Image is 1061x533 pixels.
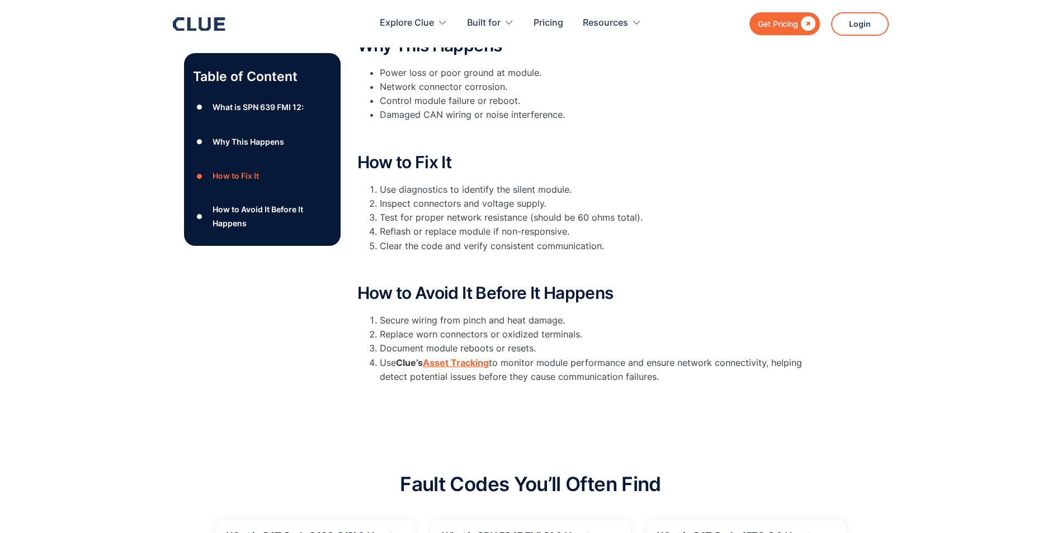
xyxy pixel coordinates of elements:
div: What is SPN 639 FMI 12: [213,100,304,114]
li: Clear the code and verify consistent communication. [380,239,805,253]
div: Resources [583,6,628,41]
a: Get Pricing [749,12,820,35]
div: Resources [583,6,642,41]
a: Asset Tracking [423,357,489,368]
a: Pricing [534,6,563,41]
li: Inspect connectors and voltage supply. [380,197,805,211]
div: Built for [467,6,501,41]
a: ●How to Avoid It Before It Happens [193,202,332,230]
div: Get Pricing [758,17,798,31]
li: Reflash or replace module if non-responsive. [380,225,805,239]
li: Power loss or poor ground at module. [380,66,805,80]
div: Explore Clue [380,6,434,41]
p: ‍ [357,128,805,142]
li: Control module failure or reboot. [380,94,805,108]
h2: Fault Codes You’ll Often Find [400,473,661,495]
li: Use to monitor module performance and ensure network connectivity, helping detect potential issue... [380,356,805,384]
p: ‍ [357,259,805,273]
div: Why This Happens [213,135,284,149]
li: Replace worn connectors or oxidized terminals. [380,327,805,341]
div: ● [193,99,206,116]
div: ● [193,134,206,150]
div:  [798,17,815,31]
div: Explore Clue [380,6,447,41]
a: Login [831,12,889,36]
li: Secure wiring from pinch and heat damage. [380,313,805,327]
li: Damaged CAN wiring or noise interference. [380,108,805,122]
a: ●Why This Happens [193,134,332,150]
a: ●How to Fix It [193,168,332,184]
h2: How to Fix It [357,153,805,172]
h2: Why This Happens [357,36,805,55]
div: ● [193,208,206,225]
div: Built for [467,6,514,41]
div: How to Avoid It Before It Happens [213,202,331,230]
div: How to Fix It [213,169,259,183]
h2: How to Avoid It Before It Happens [357,284,805,302]
p: Table of Content [193,68,332,85]
strong: Clue’s [396,357,423,368]
li: Document module reboots or resets. [380,341,805,355]
div: ● [193,168,206,184]
li: Test for proper network resistance (should be 60 ohms total). [380,211,805,225]
a: ●What is SPN 639 FMI 12: [193,99,332,116]
li: Use diagnostics to identify the silent module. [380,183,805,197]
li: Network connector corrosion. [380,80,805,94]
